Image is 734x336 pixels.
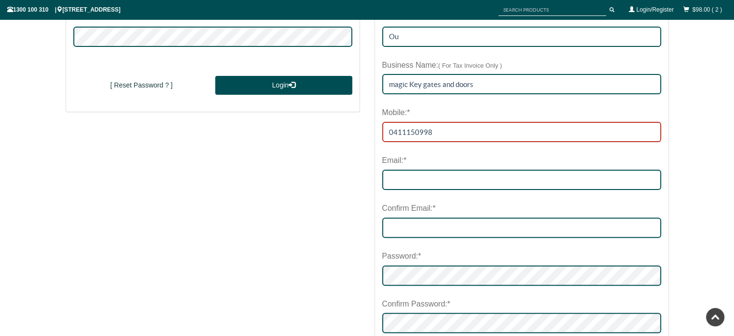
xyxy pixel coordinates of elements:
label: Mobile:* [382,104,410,122]
span: ( For Tax Invoice Only ) [438,62,502,69]
button: Login [215,76,352,95]
label: Email:* [382,152,407,170]
label: Business Name: [382,57,502,74]
span: 1300 100 310 | [STREET_ADDRESS] [7,6,121,13]
input: SEARCH PRODUCTS [499,4,606,16]
a: $98.00 ( 2 ) [692,6,722,13]
a: Login/Register [637,6,674,13]
label: Password:* [382,248,421,265]
label: Confirm Email:* [382,200,436,218]
button: [ Reset Password ? ] [73,76,210,95]
iframe: LiveChat chat widget [541,77,734,302]
label: Confirm Password:* [382,295,450,313]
